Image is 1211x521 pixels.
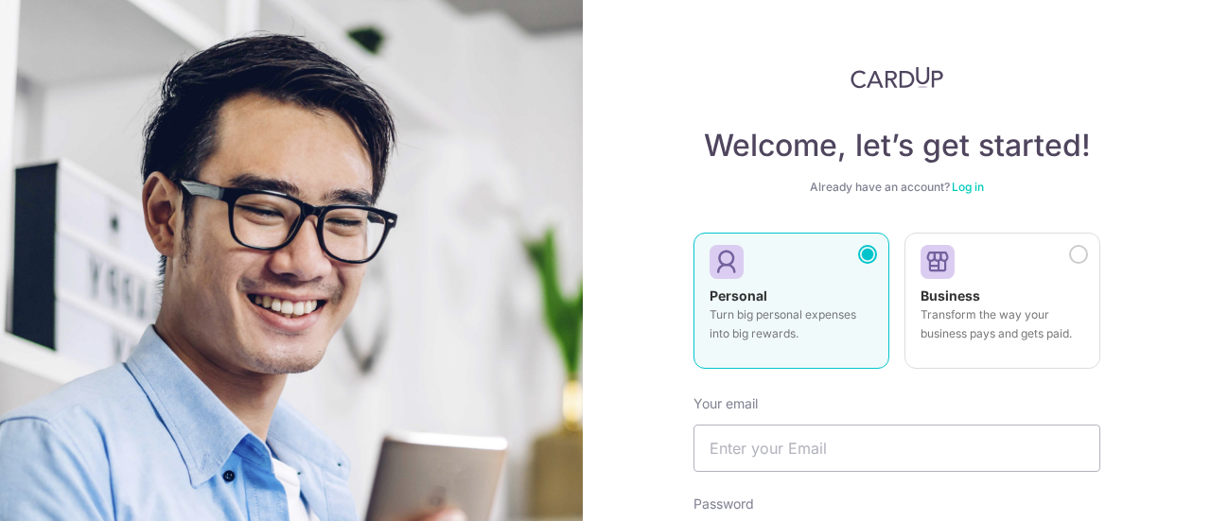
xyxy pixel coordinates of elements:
[693,394,758,413] label: Your email
[693,425,1100,472] input: Enter your Email
[921,287,980,304] strong: Business
[693,127,1100,165] h4: Welcome, let’s get started!
[693,495,754,513] label: Password
[710,305,873,343] p: Turn big personal expenses into big rewards.
[904,233,1100,380] a: Business Transform the way your business pays and gets paid.
[851,66,943,89] img: CardUp Logo
[952,180,984,194] a: Log in
[921,305,1084,343] p: Transform the way your business pays and gets paid.
[710,287,767,304] strong: Personal
[693,180,1100,195] div: Already have an account?
[693,233,889,380] a: Personal Turn big personal expenses into big rewards.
